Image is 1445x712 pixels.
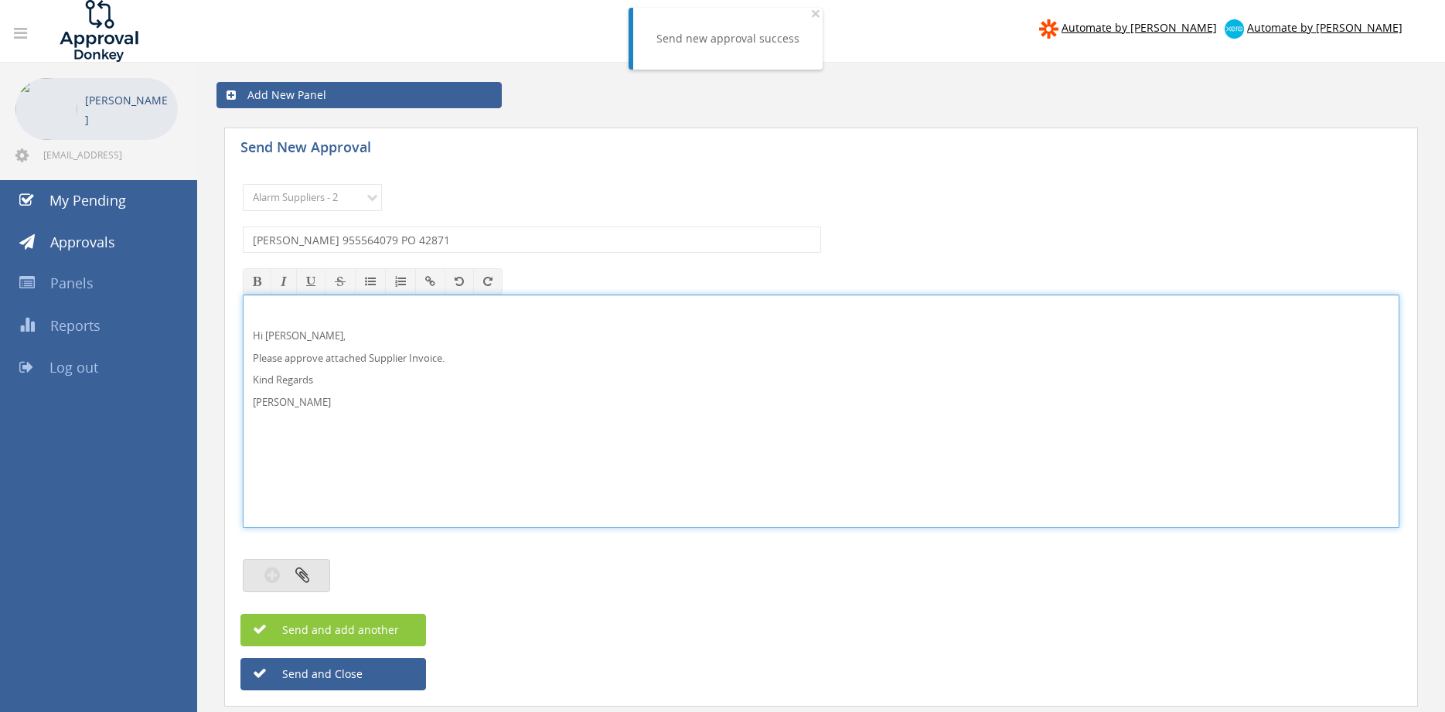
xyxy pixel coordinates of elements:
[50,316,101,335] span: Reports
[243,227,821,253] input: Subject
[415,268,445,295] button: Insert / edit link
[50,233,115,251] span: Approvals
[385,268,416,295] button: Ordered List
[49,358,98,376] span: Log out
[271,268,297,295] button: Italic
[325,268,356,295] button: Strikethrough
[216,82,502,108] a: Add New Panel
[253,395,1389,410] p: [PERSON_NAME]
[49,191,126,210] span: My Pending
[1225,19,1244,39] img: xero-logo.png
[656,31,799,46] div: Send new approval success
[253,351,1389,366] p: Please approve attached Supplier Invoice.
[355,268,386,295] button: Unordered List
[240,140,511,159] h5: Send New Approval
[43,148,175,161] span: [EMAIL_ADDRESS][DOMAIN_NAME]
[1247,20,1402,35] span: Automate by [PERSON_NAME]
[240,658,426,690] button: Send and Close
[473,268,503,295] button: Redo
[50,274,94,292] span: Panels
[249,622,399,637] span: Send and add another
[811,2,820,24] span: ×
[85,90,170,129] p: [PERSON_NAME]
[1062,20,1217,35] span: Automate by [PERSON_NAME]
[296,268,325,295] button: Underline
[445,268,474,295] button: Undo
[240,614,426,646] button: Send and add another
[243,268,271,295] button: Bold
[1039,19,1058,39] img: zapier-logomark.png
[253,329,1389,343] p: Hi [PERSON_NAME],
[253,373,1389,387] p: Kind Regards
